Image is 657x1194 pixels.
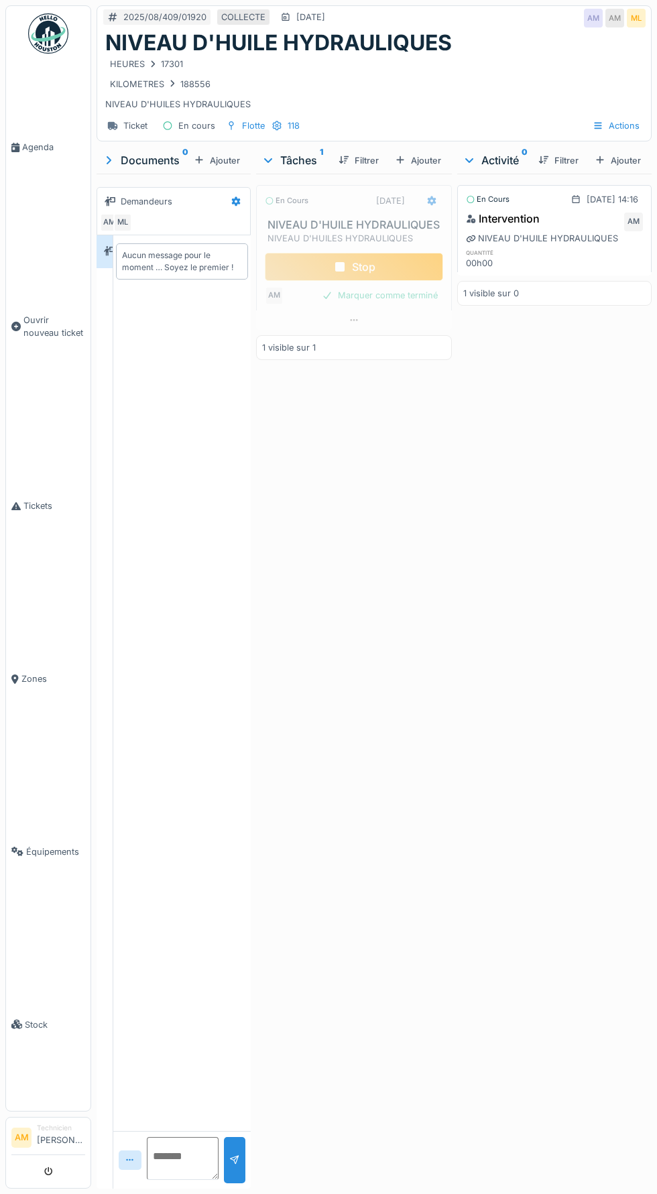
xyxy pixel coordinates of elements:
[376,194,405,207] div: [DATE]
[25,1018,85,1031] span: Stock
[587,193,638,206] div: [DATE] 14:16
[466,211,540,227] div: Intervention
[296,11,325,23] div: [DATE]
[6,234,91,420] a: Ouvrir nouveau ticket
[22,141,85,154] span: Agenda
[624,213,643,231] div: AM
[11,1123,85,1155] a: AM Technicien[PERSON_NAME]
[182,152,188,168] sup: 0
[288,119,300,132] div: 118
[265,253,443,281] div: Stop
[21,672,85,685] span: Zones
[28,13,68,54] img: Badge_color-CXgf-gQk.svg
[110,78,211,91] div: KILOMETRES 188556
[533,152,584,170] div: Filtrer
[333,152,384,170] div: Filtrer
[320,152,323,168] sup: 1
[113,213,132,232] div: ML
[37,1123,85,1152] li: [PERSON_NAME]
[102,152,188,168] div: Documents
[466,232,618,245] div: NIVEAU D'HUILE HYDRAULIQUES
[627,9,646,27] div: ML
[261,152,328,168] div: Tâches
[466,194,510,205] div: En cours
[221,11,265,23] div: COLLECTE
[463,287,519,300] div: 1 visible sur 0
[121,195,172,208] div: Demandeurs
[105,56,643,111] div: NIVEAU D'HUILES HYDRAULIQUES
[6,593,91,766] a: Zones
[390,152,446,170] div: Ajouter
[110,58,183,70] div: HEURES 17301
[265,286,284,305] div: AM
[100,213,119,232] div: AM
[6,61,91,234] a: Agenda
[6,766,91,939] a: Équipements
[265,195,308,206] div: En cours
[6,938,91,1111] a: Stock
[37,1123,85,1133] div: Technicien
[267,219,446,231] h3: NIVEAU D'HUILE HYDRAULIQUES
[11,1128,32,1148] li: AM
[587,116,646,135] div: Actions
[463,152,528,168] div: Activité
[316,286,443,304] div: Marquer comme terminé
[23,314,85,339] span: Ouvrir nouveau ticket
[23,499,85,512] span: Tickets
[123,11,206,23] div: 2025/08/409/01920
[6,420,91,593] a: Tickets
[267,232,446,245] div: NIVEAU D'HUILES HYDRAULIQUES
[188,152,245,170] div: Ajouter
[522,152,528,168] sup: 0
[605,9,624,27] div: AM
[123,119,147,132] div: Ticket
[242,119,265,132] div: Flotte
[122,249,242,274] div: Aucun message pour le moment … Soyez le premier !
[466,248,522,257] h6: quantité
[589,152,646,170] div: Ajouter
[262,341,316,354] div: 1 visible sur 1
[466,257,522,270] div: 00h00
[178,119,215,132] div: En cours
[26,845,85,858] span: Équipements
[105,30,452,56] h1: NIVEAU D'HUILE HYDRAULIQUES
[584,9,603,27] div: AM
